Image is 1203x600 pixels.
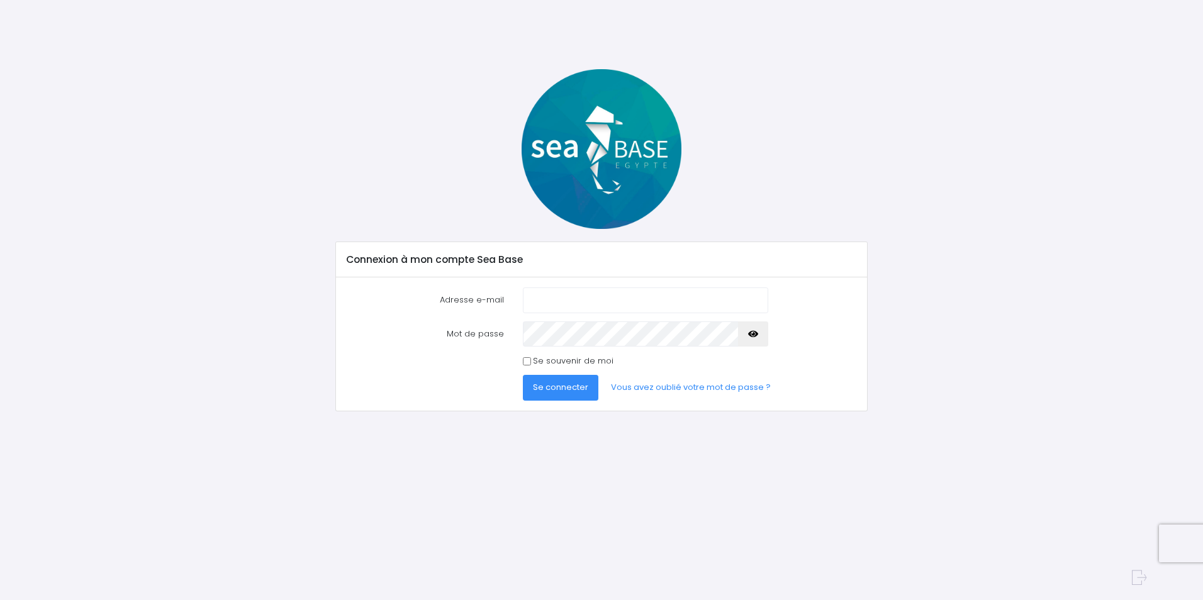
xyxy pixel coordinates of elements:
span: Se connecter [533,381,588,393]
label: Se souvenir de moi [533,355,613,367]
button: Se connecter [523,375,598,400]
div: Connexion à mon compte Sea Base [336,242,866,277]
label: Mot de passe [337,321,513,347]
a: Vous avez oublié votre mot de passe ? [601,375,781,400]
label: Adresse e-mail [337,287,513,313]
